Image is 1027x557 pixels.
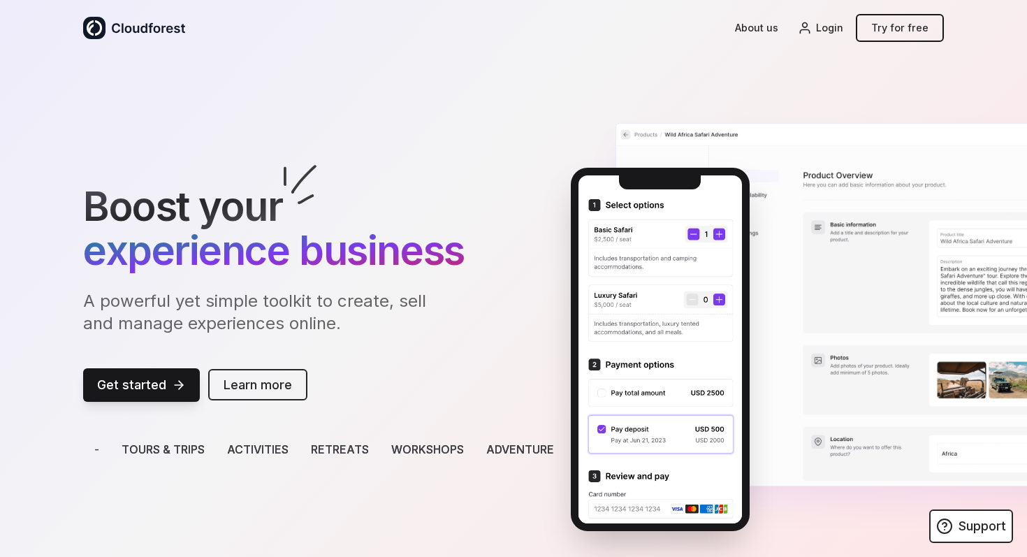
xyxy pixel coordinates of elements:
a: Try for free [864,15,935,41]
img: explode.6366aab8.svg [284,165,316,204]
span: Boost your [83,182,283,231]
span: Support [959,516,1006,536]
a: Login [791,15,850,41]
span: Tours & Trips [105,442,189,456]
span: Retreats [295,442,353,456]
img: logo-dark.55f7591d.svg [83,17,185,39]
a: Learn more [208,369,307,400]
a: About us [728,15,785,41]
span: Get started [97,375,166,395]
a: Get started [83,368,200,402]
a: Support [929,509,1013,543]
span: Login [816,20,843,36]
span: experience business [83,229,554,273]
span: Adventures [470,442,545,456]
span: - [78,442,83,456]
span: Activities [211,442,272,456]
p: A powerful yet simple toolkit to create, sell and manage experiences online. [83,290,441,335]
img: checkout.76d6e05d.png [578,189,742,523]
span: Workshops [375,442,448,456]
